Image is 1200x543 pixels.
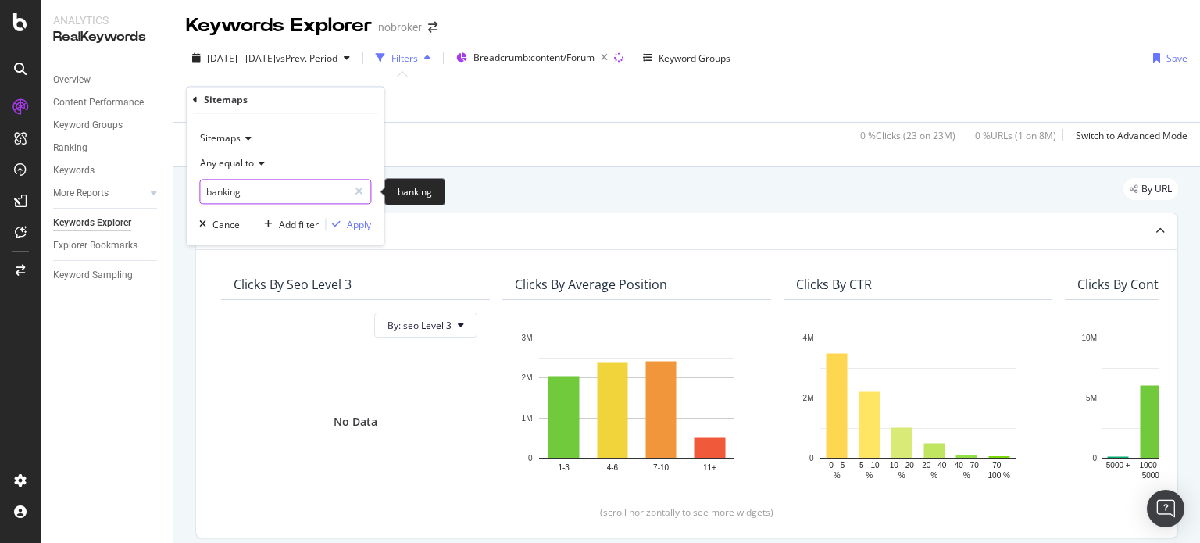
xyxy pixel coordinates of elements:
text: 5M [1086,394,1097,402]
text: 10M [1082,334,1097,342]
text: 4M [803,334,814,342]
div: Apply [347,218,371,231]
button: Cancel [193,217,242,233]
a: More Reports [53,185,146,202]
div: Add filter [279,218,319,231]
div: Open Intercom Messenger [1147,490,1184,527]
text: 5000 [1142,471,1160,480]
a: Keyword Sampling [53,267,162,284]
text: % [898,471,905,480]
span: By: seo Level 3 [387,319,452,332]
text: 4-6 [607,463,619,472]
text: 1M [522,414,533,423]
text: 5000 + [1106,461,1130,470]
text: 2M [803,394,814,402]
text: 7-10 [653,463,669,472]
span: Breadcrumb: content/Forum [473,51,595,64]
text: 100 % [988,471,1010,480]
button: By: seo Level 3 [374,313,477,338]
text: 0 [809,454,814,463]
span: Sitemaps [200,132,241,145]
div: Clicks By seo Level 3 [234,277,352,292]
a: Keyword Groups [53,117,162,134]
div: Switch to Advanced Mode [1076,129,1187,142]
a: Keywords [53,163,162,179]
a: Content Performance [53,95,162,111]
div: No Data [334,414,377,430]
div: 0 % Clicks ( 23 on 23M ) [860,129,955,142]
button: Switch to Advanced Mode [1070,123,1187,148]
text: 1-3 [558,463,570,472]
button: Apply [326,217,371,233]
text: % [930,471,937,480]
text: 70 - [992,461,1005,470]
div: Analytics [53,13,160,28]
button: Filters [370,45,437,70]
span: Any equal to [200,157,254,170]
div: 0 % URLs ( 1 on 8M ) [975,129,1056,142]
svg: A chart. [796,330,1040,481]
text: 0 [528,454,533,463]
text: % [834,471,841,480]
span: vs Prev. Period [276,52,337,65]
div: Save [1166,52,1187,65]
text: 10 - 20 [890,461,915,470]
span: By URL [1141,184,1172,194]
div: RealKeywords [53,28,160,46]
a: Explorer Bookmarks [53,238,162,254]
div: (scroll horizontally to see more widgets) [215,505,1159,519]
a: Keywords Explorer [53,215,162,231]
div: Clicks By CTR [796,277,872,292]
div: Overview [53,72,91,88]
text: 20 - 40 [922,461,947,470]
div: Sitemaps [204,93,248,106]
div: arrow-right-arrow-left [428,22,437,33]
text: 2M [522,374,533,383]
text: 0 [1092,454,1097,463]
a: Overview [53,72,162,88]
text: 3M [522,334,533,342]
text: 1000 - [1140,461,1162,470]
div: More Reports [53,185,109,202]
div: Keywords [53,163,95,179]
div: nobroker [378,20,422,35]
div: Keyword Sampling [53,267,133,284]
button: Breadcrumb:content/Forum [450,45,614,70]
text: 11+ [703,463,716,472]
div: Ranking [53,140,87,156]
div: Keywords Explorer [53,215,131,231]
div: Filters [391,52,418,65]
div: legacy label [1123,178,1178,200]
text: 5 - 10 [859,461,880,470]
button: Save [1147,45,1187,70]
text: % [963,471,970,480]
div: Content Performance [53,95,144,111]
a: Ranking [53,140,162,156]
button: [DATE] - [DATE]vsPrev. Period [186,45,356,70]
button: Keyword Groups [637,45,737,70]
div: Cancel [212,218,242,231]
div: Keyword Groups [53,117,123,134]
div: Keywords Explorer [186,13,372,39]
text: % [866,471,873,480]
svg: A chart. [515,330,759,481]
div: Keyword Groups [659,52,730,65]
div: banking [384,178,445,205]
div: Explorer Bookmarks [53,238,137,254]
button: Add filter [258,217,319,233]
text: 0 - 5 [829,461,845,470]
span: [DATE] - [DATE] [207,52,276,65]
text: 40 - 70 [955,461,980,470]
div: Clicks By Average Position [515,277,667,292]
